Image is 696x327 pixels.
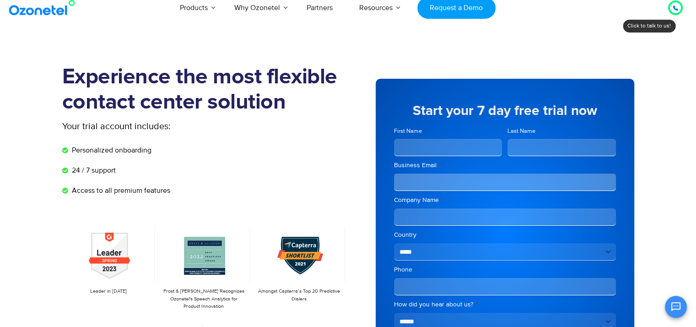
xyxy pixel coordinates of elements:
[394,104,616,118] h5: Start your 7 day free trial now
[394,196,616,205] label: Company Name
[507,127,616,136] label: Last Name
[70,165,116,176] span: 24 / 7 support
[394,300,616,309] label: How did you hear about us?
[394,127,502,136] label: First Name
[70,185,170,196] span: Access to all premium features
[394,230,616,240] label: Country
[62,120,280,133] p: Your trial account includes:
[70,145,151,156] span: Personalized onboarding
[394,265,616,274] label: Phone
[162,288,245,311] p: Frost & [PERSON_NAME] Recognizes Ozonetel's Speech Analytics for Product Innovation
[67,288,150,295] p: Leader in [DATE]
[665,296,687,318] button: Open chat
[394,161,616,170] label: Business Email
[62,65,348,115] h1: Experience the most flexible contact center solution
[257,288,340,303] p: Amongst Capterra’s Top 20 Predictive Dialers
